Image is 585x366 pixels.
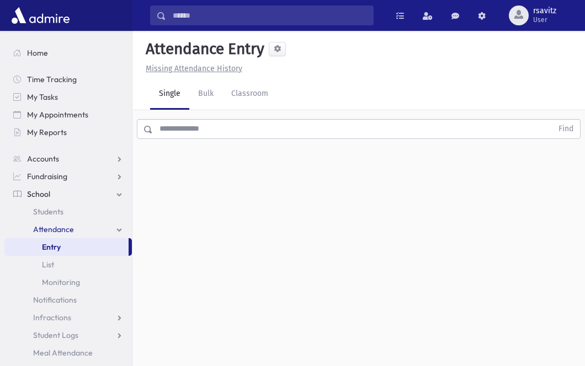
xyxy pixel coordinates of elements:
[4,44,132,62] a: Home
[33,224,74,234] span: Attendance
[33,330,78,340] span: Student Logs
[533,7,556,15] span: rsavitz
[146,64,242,73] u: Missing Attendance History
[4,106,132,123] a: My Appointments
[4,123,132,141] a: My Reports
[27,74,77,84] span: Time Tracking
[4,203,132,220] a: Students
[27,92,58,102] span: My Tasks
[4,291,132,309] a: Notifications
[27,154,59,164] span: Accounts
[27,171,67,181] span: Fundraising
[4,326,132,344] a: Student Logs
[9,4,72,26] img: AdmirePro
[222,79,277,110] a: Classroom
[33,313,71,322] span: Infractions
[4,168,132,185] a: Fundraising
[4,238,129,256] a: Entry
[4,150,132,168] a: Accounts
[33,295,77,305] span: Notifications
[533,15,556,24] span: User
[4,344,132,362] a: Meal Attendance
[4,185,132,203] a: School
[166,6,373,25] input: Search
[42,260,54,270] span: List
[27,189,50,199] span: School
[141,64,242,73] a: Missing Attendance History
[4,309,132,326] a: Infractions
[552,120,580,138] button: Find
[33,207,63,217] span: Students
[4,256,132,273] a: List
[150,79,189,110] a: Single
[27,127,67,137] span: My Reports
[4,273,132,291] a: Monitoring
[33,348,93,358] span: Meal Attendance
[4,88,132,106] a: My Tasks
[27,48,48,58] span: Home
[42,242,61,252] span: Entry
[189,79,222,110] a: Bulk
[4,71,132,88] a: Time Tracking
[141,40,264,58] h5: Attendance Entry
[27,110,88,120] span: My Appointments
[42,277,80,287] span: Monitoring
[4,220,132,238] a: Attendance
